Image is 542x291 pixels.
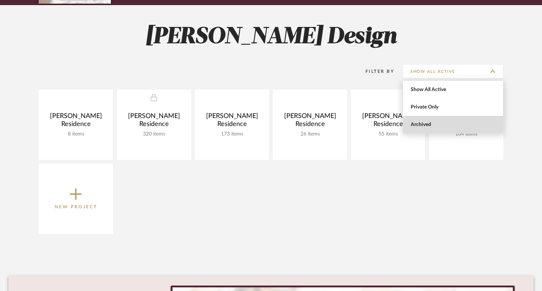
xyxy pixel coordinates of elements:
h2: [PERSON_NAME] Design [8,23,534,51]
div: [PERSON_NAME] Residence [123,112,185,131]
div: [PERSON_NAME] Residence [201,112,263,131]
div: 55 items [357,131,419,137]
p: New Project [55,203,97,211]
div: Filter By [356,68,394,75]
div: 8 items [44,131,107,137]
span: Archived [411,122,497,128]
div: [PERSON_NAME] Residence [44,112,107,131]
div: [PERSON_NAME] Residence [357,112,419,131]
div: 320 items [123,131,185,137]
div: [PERSON_NAME] Residence [279,112,341,131]
span: Private Only [411,104,497,110]
div: 173 items [201,131,263,137]
div: 26 items [279,131,341,137]
div: 104 items [435,131,498,137]
button: New Project [39,164,113,234]
span: Show All Active [411,87,497,93]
